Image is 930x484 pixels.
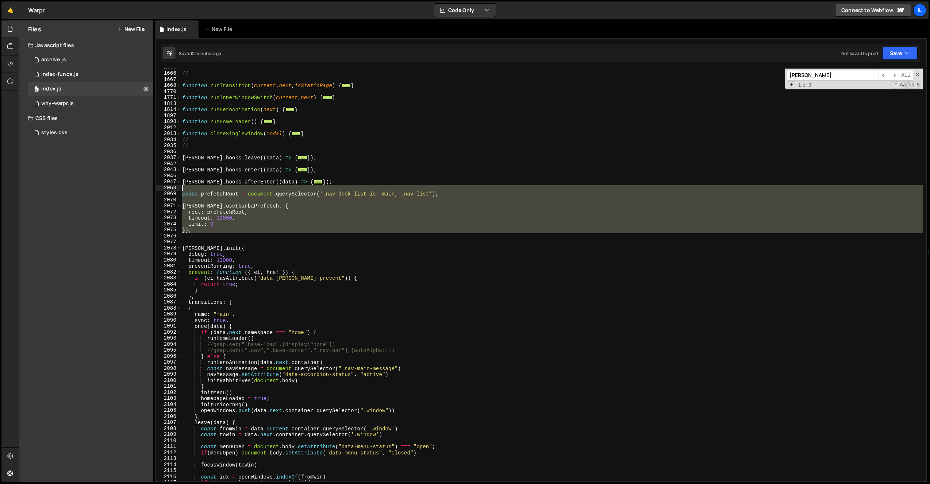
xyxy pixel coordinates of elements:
[156,456,181,462] div: 2113
[156,407,181,414] div: 2105
[156,365,181,372] div: 2098
[28,96,153,111] div: 14312/37534.js
[156,317,181,324] div: 2090
[156,438,181,444] div: 2110
[156,468,181,474] div: 2115
[156,347,181,353] div: 2095
[156,444,181,450] div: 2111
[156,77,181,83] div: 1667
[41,71,78,78] div: index-funds.js
[28,82,153,96] div: 14312/36730.js
[156,119,181,125] div: 1898
[156,161,181,167] div: 2042
[156,390,181,396] div: 2102
[156,426,181,432] div: 2108
[156,287,181,293] div: 2085
[28,25,41,33] h2: Files
[156,462,181,468] div: 2114
[156,245,181,251] div: 2078
[156,221,181,227] div: 2074
[156,257,181,263] div: 2080
[156,209,181,215] div: 2072
[41,86,61,92] div: index.js
[913,4,926,17] a: Il
[916,81,921,89] span: Search In Selection
[434,4,496,17] button: Code Only
[156,143,181,149] div: 2035
[899,70,913,81] span: Alt-Enter
[323,96,333,100] span: ...
[19,111,153,125] div: CSS files
[795,82,814,88] span: 1 of 3
[156,474,181,480] div: 2116
[156,94,181,101] div: 1771
[34,87,39,93] span: 0
[156,323,181,329] div: 2091
[156,70,181,77] div: 1666
[156,203,181,209] div: 2071
[899,81,907,89] span: CaseSensitive Search
[156,293,181,299] div: 2086
[156,149,181,155] div: 2036
[156,383,181,390] div: 2101
[156,185,181,191] div: 2068
[41,129,68,136] div: styles.css
[41,57,66,63] div: archive.js
[156,414,181,420] div: 2106
[156,299,181,305] div: 2087
[192,50,221,57] div: 2 minutes ago
[156,359,181,365] div: 2097
[889,70,899,81] span: ​
[156,402,181,408] div: 2104
[156,431,181,438] div: 2109
[156,137,181,143] div: 2034
[156,233,181,239] div: 2076
[156,377,181,384] div: 2100
[156,353,181,360] div: 2096
[28,125,153,140] div: 14312/46165.css
[156,89,181,95] div: 1770
[156,131,181,137] div: 2013
[156,335,181,341] div: 2093
[298,156,307,160] span: ...
[891,81,898,89] span: RegExp Search
[264,120,273,124] span: ...
[156,269,181,275] div: 2082
[882,47,918,60] button: Save
[156,311,181,317] div: 2089
[156,263,181,269] div: 2081
[19,38,153,53] div: Javascript files
[156,101,181,107] div: 1813
[907,81,915,89] span: Whole Word Search
[285,108,295,112] span: ...
[314,180,323,184] span: ...
[788,81,795,88] span: Toggle Replace mode
[166,26,187,33] div: index.js
[117,26,145,32] button: New File
[156,275,181,281] div: 2083
[156,305,181,311] div: 2088
[1,1,19,19] a: 🤙
[298,168,307,172] span: ...
[28,53,153,67] div: 14312/43467.js
[156,395,181,402] div: 2103
[28,6,45,15] div: Warpr
[156,215,181,221] div: 2073
[156,419,181,426] div: 2107
[841,50,878,57] div: Not saved to prod
[292,132,301,136] span: ...
[156,82,181,89] div: 1668
[156,371,181,377] div: 2099
[787,70,879,81] input: Search for
[156,173,181,179] div: 2046
[156,281,181,287] div: 2084
[879,70,889,81] span: ​
[179,50,221,57] div: Saved
[156,341,181,348] div: 2094
[156,113,181,119] div: 1897
[156,125,181,131] div: 2012
[156,191,181,197] div: 2069
[156,251,181,257] div: 2079
[41,100,74,107] div: why-warpr.js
